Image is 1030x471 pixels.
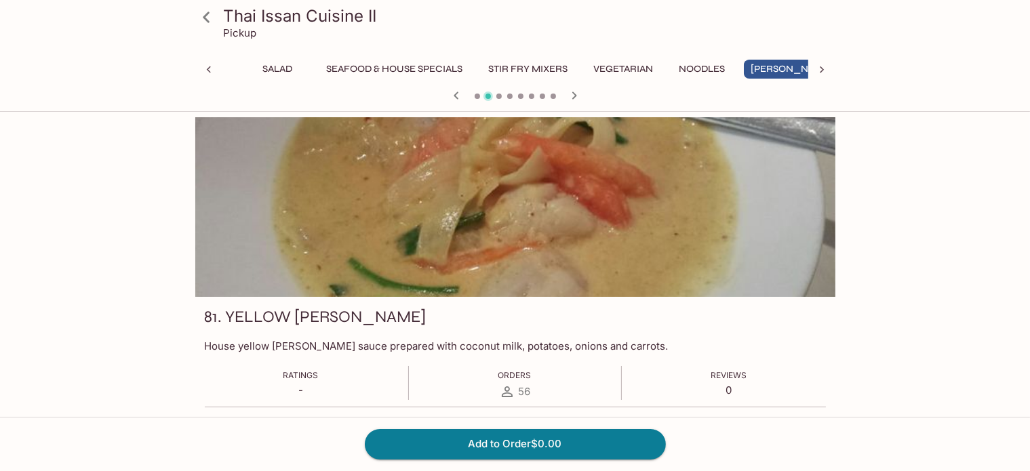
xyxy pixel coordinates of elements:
[498,370,532,380] span: Orders
[205,340,826,352] p: House yellow [PERSON_NAME] sauce prepared with coconut milk, potatoes, onions and carrots.
[205,306,427,327] h3: 81. YELLOW [PERSON_NAME]
[319,60,471,79] button: Seafood & House Specials
[518,385,530,398] span: 56
[711,370,747,380] span: Reviews
[283,384,319,396] p: -
[224,5,830,26] h3: Thai Issan Cuisine II
[224,26,257,39] p: Pickup
[672,60,733,79] button: Noodles
[711,384,747,396] p: 0
[744,60,841,79] button: [PERSON_NAME]
[247,60,309,79] button: Salad
[195,117,835,297] div: 81. YELLOW CURRY
[365,429,666,459] button: Add to Order$0.00
[283,370,319,380] span: Ratings
[481,60,576,79] button: Stir Fry Mixers
[587,60,661,79] button: Vegetarian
